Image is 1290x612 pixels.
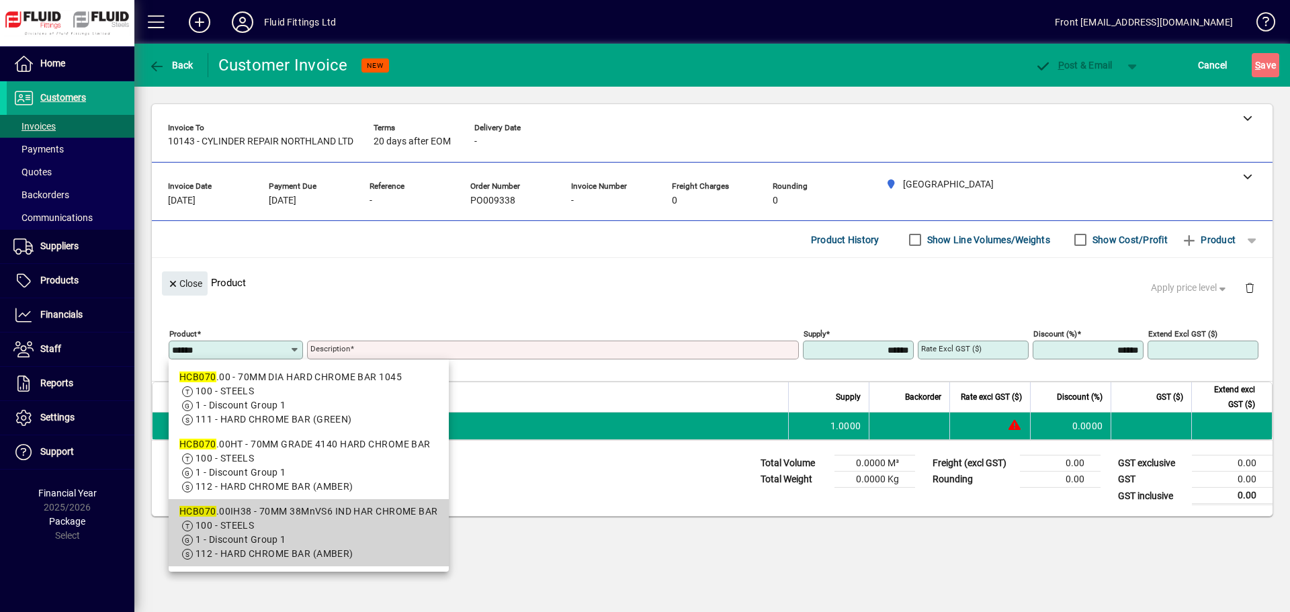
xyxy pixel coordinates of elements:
[221,10,264,34] button: Profile
[264,11,336,33] div: Fluid Fittings Ltd
[754,455,834,472] td: Total Volume
[196,520,254,531] span: 100 - STEELS
[168,136,353,147] span: 10143 - CYLINDER REPAIR NORTHLAND LTD
[218,54,348,76] div: Customer Invoice
[1192,455,1273,472] td: 0.00
[169,432,449,499] mat-option: HCB070.00HT - 70MM GRADE 4140 HARD CHROME BAR
[7,230,134,263] a: Suppliers
[926,455,1020,472] td: Freight (excl GST)
[1148,329,1217,339] mat-label: Extend excl GST ($)
[571,195,574,206] span: -
[196,548,353,559] span: 112 - HARD CHROME BAR (AMBER)
[1058,60,1064,71] span: P
[474,136,477,147] span: -
[1020,455,1101,472] td: 0.00
[1156,390,1183,404] span: GST ($)
[7,435,134,469] a: Support
[1151,281,1229,295] span: Apply price level
[830,419,861,433] span: 1.0000
[367,61,384,70] span: NEW
[7,264,134,298] a: Products
[169,499,449,566] mat-option: HCB070.00IH38 - 70MM 38MnVS6 IND HAR CHROME BAR
[179,371,216,382] em: HCB070
[178,10,221,34] button: Add
[269,195,296,206] span: [DATE]
[169,329,197,339] mat-label: Product
[754,472,834,488] td: Total Weight
[1055,11,1233,33] div: Front [EMAIL_ADDRESS][DOMAIN_NAME]
[1234,281,1266,294] app-page-header-button: Delete
[40,378,73,388] span: Reports
[13,212,93,223] span: Communications
[49,516,85,527] span: Package
[40,412,75,423] span: Settings
[1234,271,1266,304] button: Delete
[159,277,211,289] app-page-header-button: Close
[7,298,134,332] a: Financials
[40,58,65,69] span: Home
[40,241,79,251] span: Suppliers
[1111,472,1192,488] td: GST
[7,333,134,366] a: Staff
[7,401,134,435] a: Settings
[196,534,286,545] span: 1 - Discount Group 1
[13,167,52,177] span: Quotes
[672,195,677,206] span: 0
[169,365,449,432] mat-option: HCB070.00 - 70MM DIA HARD CHROME BAR 1045
[179,437,438,451] div: .00HT - 70MM GRADE 4140 HARD CHROME BAR
[40,446,74,457] span: Support
[196,467,286,478] span: 1 - Discount Group 1
[7,115,134,138] a: Invoices
[196,414,352,425] span: 111 - HARD CHROME BAR (GREEN)
[7,367,134,400] a: Reports
[38,488,97,498] span: Financial Year
[1192,472,1273,488] td: 0.00
[40,343,61,354] span: Staff
[924,233,1050,247] label: Show Line Volumes/Weights
[7,138,134,161] a: Payments
[13,144,64,155] span: Payments
[1028,53,1119,77] button: Post & Email
[179,370,438,384] div: .00 - 70MM DIA HARD CHROME BAR 1045
[179,506,216,517] em: HCB070
[148,60,193,71] span: Back
[13,189,69,200] span: Backorders
[1195,53,1231,77] button: Cancel
[7,183,134,206] a: Backorders
[1246,3,1273,46] a: Knowledge Base
[1198,54,1228,76] span: Cancel
[7,47,134,81] a: Home
[1252,53,1279,77] button: Save
[806,228,885,252] button: Product History
[1111,488,1192,505] td: GST inclusive
[40,92,86,103] span: Customers
[905,390,941,404] span: Backorder
[811,229,879,251] span: Product History
[1030,412,1111,439] td: 0.0000
[196,481,353,492] span: 112 - HARD CHROME BAR (AMBER)
[145,53,197,77] button: Back
[1020,472,1101,488] td: 0.00
[1192,488,1273,505] td: 0.00
[926,472,1020,488] td: Rounding
[1111,455,1192,472] td: GST exclusive
[834,455,915,472] td: 0.0000 M³
[196,400,286,410] span: 1 - Discount Group 1
[40,275,79,286] span: Products
[7,161,134,183] a: Quotes
[179,439,216,449] em: HCB070
[961,390,1022,404] span: Rate excl GST ($)
[310,344,350,353] mat-label: Description
[7,206,134,229] a: Communications
[168,195,196,206] span: [DATE]
[470,195,515,206] span: PO009338
[1057,390,1103,404] span: Discount (%)
[834,472,915,488] td: 0.0000 Kg
[836,390,861,404] span: Supply
[773,195,778,206] span: 0
[1255,54,1276,76] span: ave
[1033,329,1077,339] mat-label: Discount (%)
[1035,60,1113,71] span: ost & Email
[370,195,372,206] span: -
[152,258,1273,307] div: Product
